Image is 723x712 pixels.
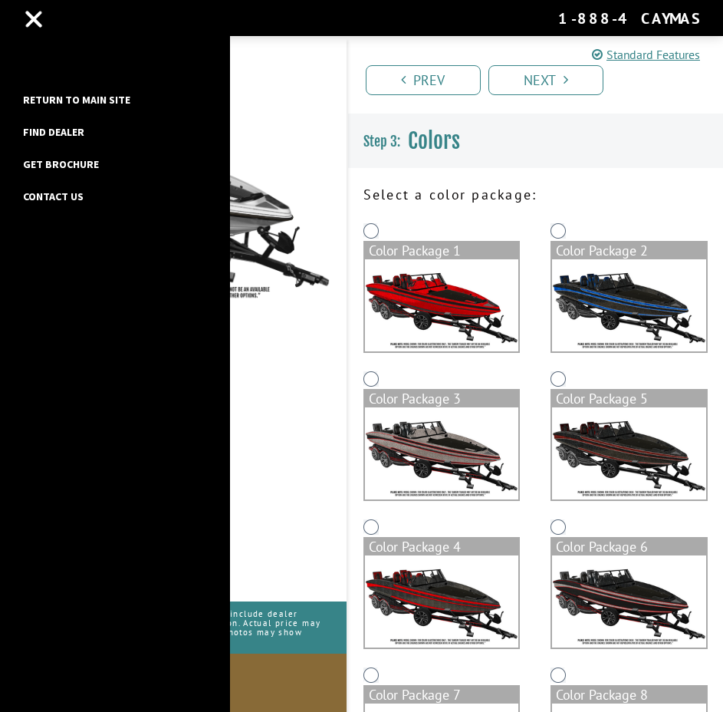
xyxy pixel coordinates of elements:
div: 1-888-4CAYMAS [558,8,700,28]
div: Color Package 4 [365,539,519,555]
img: color_package_470.png [365,555,519,648]
div: Color Package 7 [365,687,519,704]
p: Select a color package: [363,184,708,205]
div: Color Package 3 [365,391,519,407]
a: Return to main site [15,90,138,110]
div: Color Package 5 [552,391,706,407]
div: Color Package 1 [365,242,519,259]
a: Get Brochure [15,154,107,174]
div: Color Package 8 [552,687,706,704]
a: Next [488,65,603,95]
img: color_package_466.png [365,259,519,351]
img: color_package_467.png [552,259,706,351]
img: color_package_468.png [365,407,519,499]
div: Color Package 6 [552,539,706,555]
a: Standard Features [592,45,700,64]
a: Find Dealer [15,122,92,142]
a: Prev [366,65,481,95]
a: Contact Us [15,186,91,206]
img: color_package_469.png [552,407,706,499]
img: color_package_471.png [552,555,706,648]
div: Color Package 2 [552,242,706,259]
